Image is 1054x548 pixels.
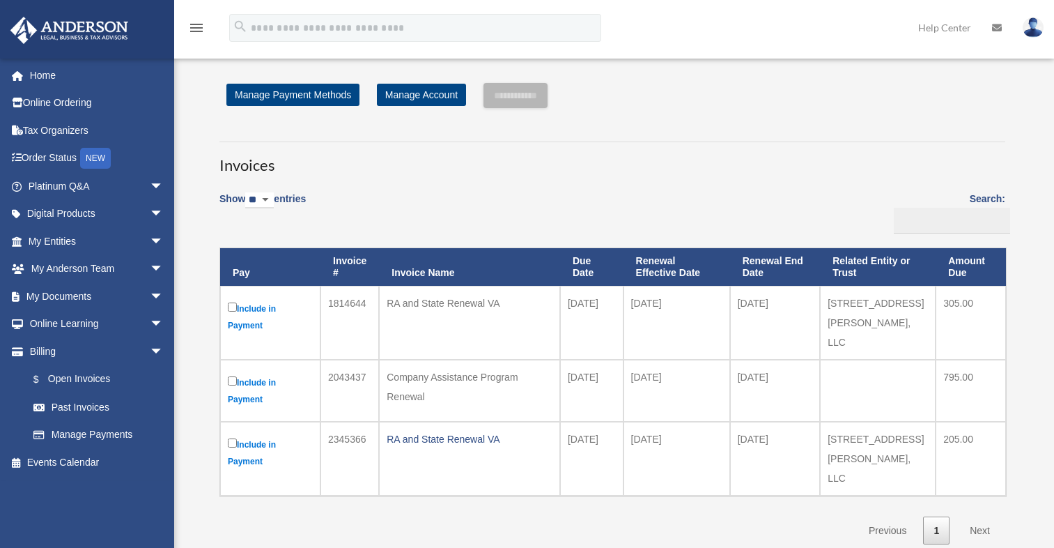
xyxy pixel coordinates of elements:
th: Amount Due: activate to sort column ascending [936,248,1006,286]
td: [DATE] [560,360,623,422]
a: Manage Payment Methods [226,84,359,106]
a: Manage Account [377,84,466,106]
label: Search: [889,190,1005,234]
a: My Entitiesarrow_drop_down [10,227,185,255]
th: Related Entity or Trust: activate to sort column ascending [820,248,936,286]
a: Home [10,61,185,89]
th: Due Date: activate to sort column ascending [560,248,623,286]
span: arrow_drop_down [150,310,178,339]
td: 205.00 [936,422,1006,496]
select: Showentries [245,192,274,208]
a: Previous [858,517,917,545]
td: 2345366 [320,422,379,496]
a: Next [959,517,1000,545]
span: arrow_drop_down [150,172,178,201]
label: Show entries [219,190,306,222]
a: Events Calendar [10,448,185,476]
th: Invoice #: activate to sort column ascending [320,248,379,286]
span: arrow_drop_down [150,200,178,229]
input: Search: [894,208,1010,234]
td: [DATE] [623,286,730,360]
td: [DATE] [560,422,623,496]
a: Online Ordering [10,89,185,117]
img: Anderson Advisors Platinum Portal [6,17,132,44]
a: Platinum Q&Aarrow_drop_down [10,172,185,200]
span: arrow_drop_down [150,337,178,366]
i: search [233,19,248,34]
td: [DATE] [730,422,820,496]
a: menu [188,24,205,36]
a: Billingarrow_drop_down [10,337,178,365]
i: menu [188,20,205,36]
a: Manage Payments [20,421,178,449]
label: Include in Payment [228,300,313,334]
a: $Open Invoices [20,365,171,394]
div: NEW [80,148,111,169]
td: [STREET_ADDRESS][PERSON_NAME], LLC [820,286,936,360]
td: 1814644 [320,286,379,360]
a: Digital Productsarrow_drop_down [10,200,185,228]
input: Include in Payment [228,303,237,312]
a: Online Learningarrow_drop_down [10,310,185,338]
input: Include in Payment [228,439,237,448]
td: 305.00 [936,286,1006,360]
th: Renewal Effective Date: activate to sort column ascending [623,248,730,286]
a: 1 [923,517,950,545]
td: [DATE] [623,360,730,422]
th: Renewal End Date: activate to sort column ascending [730,248,820,286]
img: User Pic [1023,17,1044,38]
span: arrow_drop_down [150,255,178,284]
td: 795.00 [936,360,1006,422]
span: arrow_drop_down [150,282,178,311]
td: [DATE] [730,360,820,422]
a: Order StatusNEW [10,144,185,173]
h3: Invoices [219,142,1005,176]
a: Tax Organizers [10,116,185,144]
span: arrow_drop_down [150,227,178,256]
span: $ [41,371,48,388]
td: [DATE] [560,286,623,360]
div: Company Assistance Program Renewal [387,367,552,406]
th: Invoice Name: activate to sort column ascending [379,248,560,286]
td: [DATE] [623,422,730,496]
label: Include in Payment [228,374,313,408]
div: RA and State Renewal VA [387,429,552,449]
a: My Documentsarrow_drop_down [10,282,185,310]
td: [STREET_ADDRESS][PERSON_NAME], LLC [820,422,936,496]
a: Past Invoices [20,393,178,421]
th: Pay: activate to sort column descending [220,248,320,286]
input: Include in Payment [228,376,237,386]
label: Include in Payment [228,436,313,470]
div: RA and State Renewal VA [387,294,552,313]
td: [DATE] [730,286,820,360]
a: My Anderson Teamarrow_drop_down [10,255,185,283]
td: 2043437 [320,360,379,422]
